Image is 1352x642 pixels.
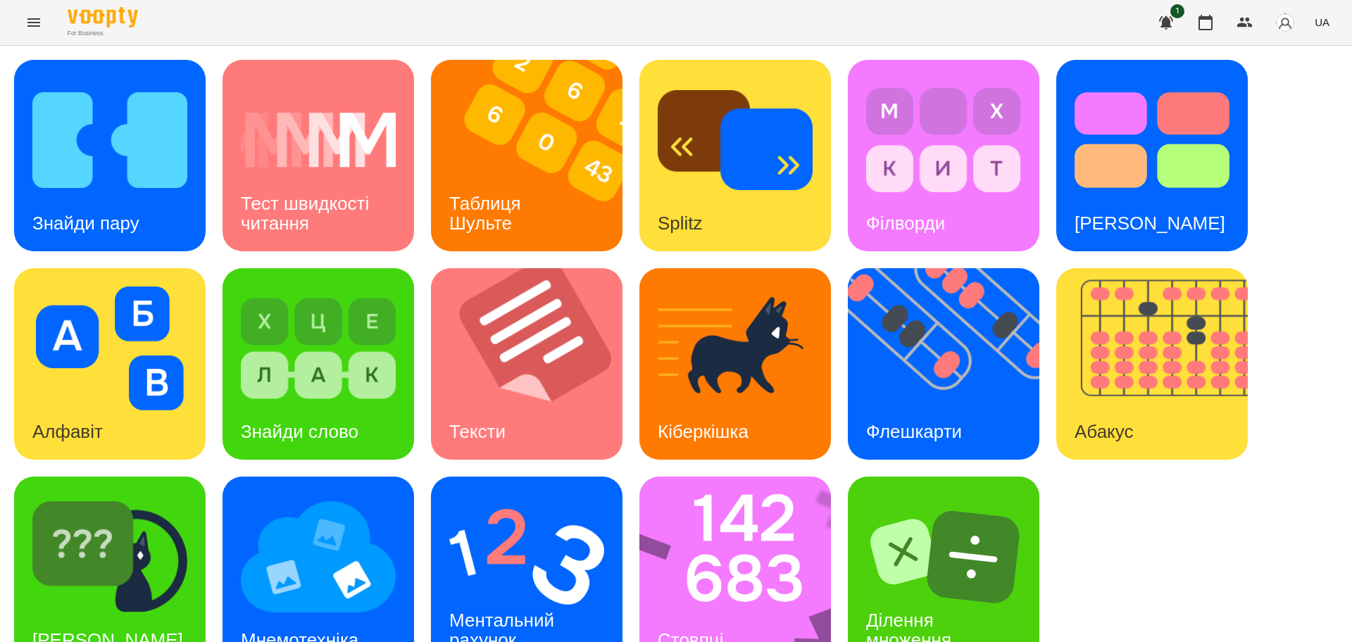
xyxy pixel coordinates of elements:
[241,495,396,619] img: Мнемотехніка
[1275,13,1295,32] img: avatar_s.png
[241,421,358,442] h3: Знайди слово
[32,213,139,234] h3: Знайди пару
[32,287,187,410] img: Алфавіт
[848,268,1057,460] img: Флешкарти
[1170,4,1184,18] span: 1
[658,78,813,202] img: Splitz
[1075,213,1225,234] h3: [PERSON_NAME]
[1056,268,1248,460] a: АбакусАбакус
[431,268,622,460] a: ТекстиТексти
[14,268,206,460] a: АлфавітАлфавіт
[658,287,813,410] img: Кіберкішка
[1056,60,1248,251] a: Тест Струпа[PERSON_NAME]
[639,268,831,460] a: КіберкішкаКіберкішка
[241,287,396,410] img: Знайди слово
[866,421,962,442] h3: Флешкарти
[431,60,622,251] a: Таблиця ШультеТаблиця Шульте
[658,213,703,234] h3: Splitz
[449,421,506,442] h3: Тексти
[848,60,1039,251] a: ФілвордиФілворди
[68,29,138,38] span: For Business
[241,78,396,202] img: Тест швидкості читання
[639,60,831,251] a: SplitzSplitz
[32,78,187,202] img: Знайди пару
[32,495,187,619] img: Знайди Кіберкішку
[1075,421,1133,442] h3: Абакус
[241,193,374,233] h3: Тест швидкості читання
[866,495,1021,619] img: Ділення множення
[431,268,640,460] img: Тексти
[449,193,526,233] h3: Таблиця Шульте
[223,268,414,460] a: Знайди словоЗнайди слово
[1315,15,1329,30] span: UA
[1075,78,1229,202] img: Тест Струпа
[32,421,103,442] h3: Алфавіт
[449,495,604,619] img: Ментальний рахунок
[431,60,640,251] img: Таблиця Шульте
[14,60,206,251] a: Знайди паруЗнайди пару
[866,213,945,234] h3: Філворди
[223,60,414,251] a: Тест швидкості читанняТест швидкості читання
[848,268,1039,460] a: ФлешкартиФлешкарти
[1309,9,1335,35] button: UA
[658,421,749,442] h3: Кіберкішка
[68,7,138,27] img: Voopty Logo
[17,6,51,39] button: Menu
[1056,268,1265,460] img: Абакус
[866,78,1021,202] img: Філворди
